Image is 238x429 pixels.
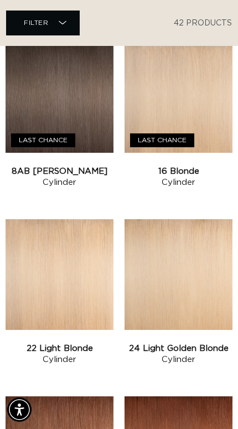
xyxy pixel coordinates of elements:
iframe: Chat Widget [183,376,238,429]
a: 16 Blonde Cylinder [125,166,232,188]
div: Accessibility Menu [7,397,32,422]
span: Filter [24,19,49,26]
a: 24 Light Golden Blonde Cylinder [125,343,232,365]
span: 42 products [174,19,232,27]
summary: Filter [6,11,80,35]
a: 22 Light Blonde Cylinder [6,343,113,365]
a: 8AB [PERSON_NAME] Cylinder [6,166,113,188]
